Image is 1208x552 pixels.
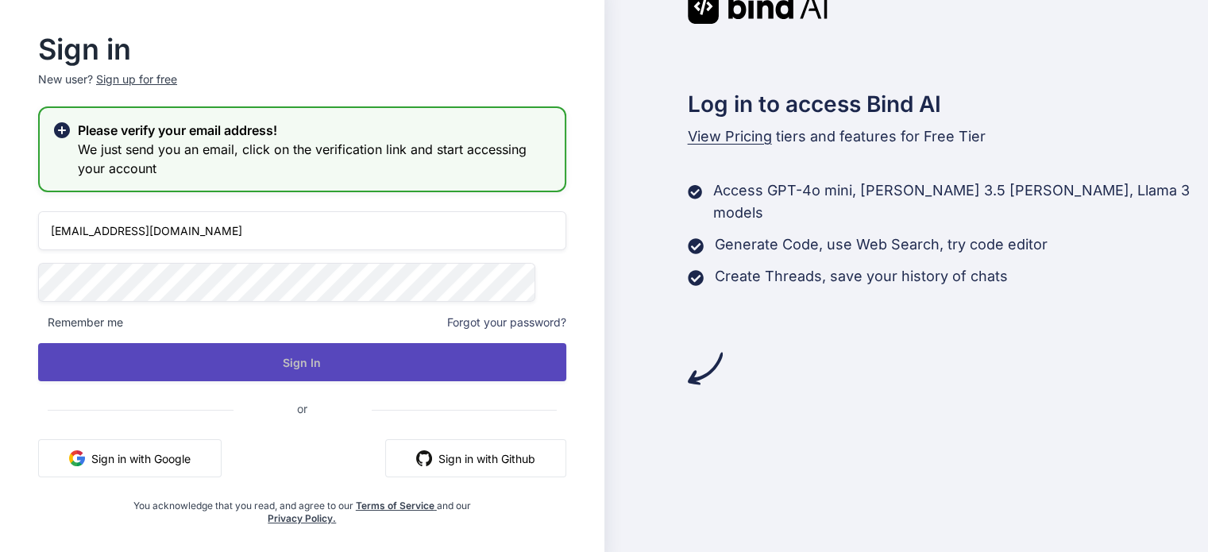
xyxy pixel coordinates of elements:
[715,234,1048,256] p: Generate Code, use Web Search, try code editor
[688,351,723,386] img: arrow
[78,140,552,178] h3: We just send you an email, click on the verification link and start accessing your account
[688,128,772,145] span: View Pricing
[78,121,552,140] h2: Please verify your email address!
[38,37,566,62] h2: Sign in
[268,512,336,524] a: Privacy Policy.
[356,500,437,511] a: Terms of Service
[713,179,1208,224] p: Access GPT-4o mini, [PERSON_NAME] 3.5 [PERSON_NAME], Llama 3 models
[38,439,222,477] button: Sign in with Google
[69,450,85,466] img: google
[38,211,566,250] input: Login or Email
[38,71,566,106] p: New user?
[447,315,566,330] span: Forgot your password?
[385,439,566,477] button: Sign in with Github
[38,315,123,330] span: Remember me
[416,450,432,466] img: github
[38,343,566,381] button: Sign In
[233,389,371,428] span: or
[715,265,1008,288] p: Create Threads, save your history of chats
[96,71,177,87] div: Sign up for free
[126,490,478,525] div: You acknowledge that you read, and agree to our and our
